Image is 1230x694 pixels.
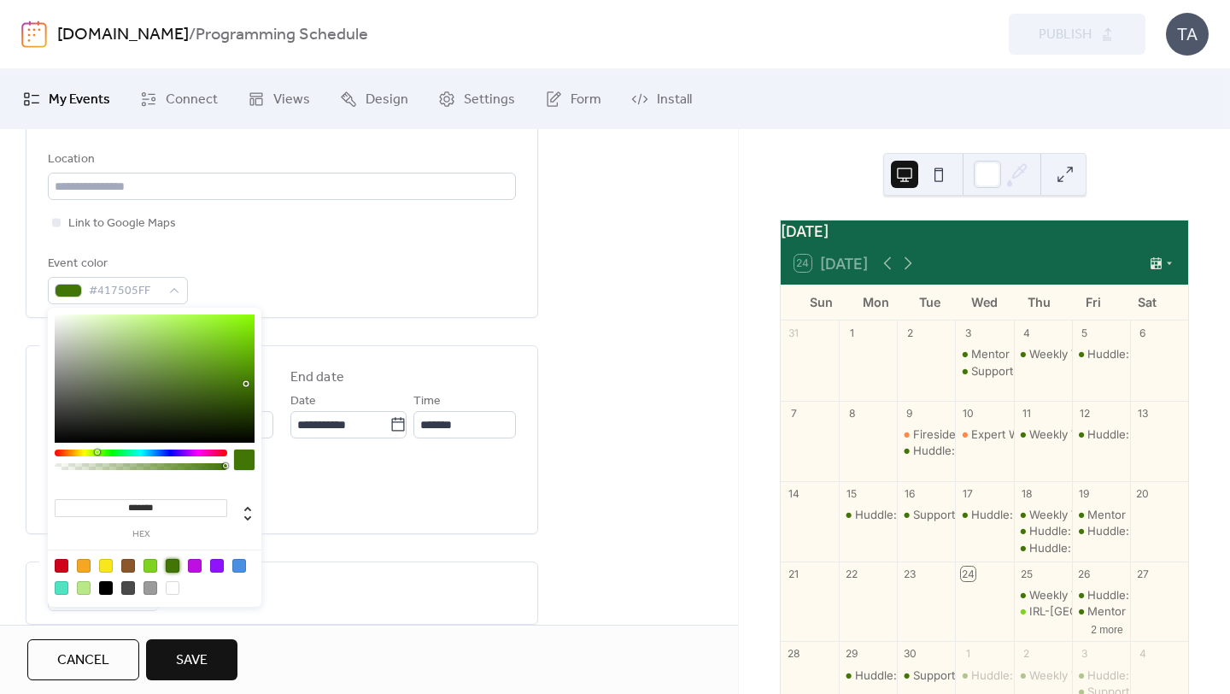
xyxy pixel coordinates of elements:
[290,391,316,412] span: Date
[1072,507,1130,522] div: Mentor Moments with Jen Fox-Navigating Professional Reinvention
[787,567,801,581] div: 21
[1029,507,1171,522] div: Weekly Virtual Co-working
[532,76,614,122] a: Form
[787,406,801,421] div: 7
[290,368,344,388] div: End date
[1029,346,1171,362] div: Weekly Virtual Co-working
[903,326,917,340] div: 2
[21,21,47,48] img: logo
[327,76,421,122] a: Design
[1072,603,1130,619] div: Mentor Moments with Suzan Bond- Leading Through Org Change
[1066,285,1121,320] div: Fri
[366,90,408,110] span: Design
[1072,426,1130,442] div: Huddle: HR & People Analytics
[955,363,1013,379] div: Support Circle: Empowering Job Seekers & Career Pathfinders
[146,639,237,680] button: Save
[1014,426,1072,442] div: Weekly Virtual Co-working
[413,391,441,412] span: Time
[143,559,157,573] div: #7ED321
[48,254,184,274] div: Event color
[1014,507,1072,522] div: Weekly Virtual Co-working
[897,426,955,442] div: Fireside Chat: The Devil Emails at Midnight with WSJ Best-Selling Author Mita Mallick
[48,150,512,170] div: Location
[955,346,1013,362] div: Mentor Moments with Jen Fox-Navigating Professional Reinvention
[1019,406,1034,421] div: 11
[68,214,176,234] span: Link to Google Maps
[1072,346,1130,362] div: Huddle: Connect! Leadership Team Coaches
[1014,540,1072,556] div: Huddle: Navigating Interviews When You’re Experienced, Smart, and a Little Jaded
[77,581,91,595] div: #B8E986
[1077,326,1092,340] div: 5
[903,486,917,501] div: 16
[1135,567,1150,581] div: 27
[1014,523,1072,538] div: Huddle: HR-preneurs Connect
[903,647,917,662] div: 30
[955,507,1013,522] div: Huddle: The Compensation Confidence Series: Quick Wins for Year-End Success Part 2
[961,486,975,501] div: 17
[1014,346,1072,362] div: Weekly Virtual Co-working
[1014,587,1072,603] div: Weekly Virtual Co-working
[189,19,196,51] b: /
[1029,587,1171,603] div: Weekly Virtual Co-working
[781,221,1188,243] div: [DATE]
[849,285,904,320] div: Mon
[903,406,917,421] div: 9
[1019,326,1034,340] div: 4
[55,581,68,595] div: #50E3C2
[77,559,91,573] div: #F5A623
[839,507,897,522] div: Huddle: Leadership Development Session 1: Breaking Down Leadership Challenges in Your Org
[787,326,801,340] div: 31
[955,668,1013,683] div: Huddle: The Missing Piece in Your 2026 Plan: Team Effectiveness
[10,76,123,122] a: My Events
[845,486,859,501] div: 15
[232,559,246,573] div: #4A90E2
[235,76,323,122] a: Views
[961,326,975,340] div: 3
[143,581,157,595] div: #9B9B9B
[1011,285,1066,320] div: Thu
[121,559,135,573] div: #8B572A
[903,567,917,581] div: 23
[464,90,515,110] span: Settings
[188,559,202,573] div: #BD10E0
[845,406,859,421] div: 8
[55,559,68,573] div: #D0021B
[1084,620,1130,637] button: 2 more
[787,486,801,501] div: 14
[176,650,208,671] span: Save
[1135,406,1150,421] div: 13
[794,285,849,320] div: Sun
[425,76,528,122] a: Settings
[1072,668,1130,683] div: Huddle: Connect! Team Coaches
[787,647,801,662] div: 28
[1072,587,1130,603] div: Huddle: Introverted and Influential - Strategies for Visibility and Presence
[1077,406,1092,421] div: 12
[166,559,179,573] div: #417505
[1135,326,1150,340] div: 6
[618,76,705,122] a: Install
[99,581,113,595] div: #000000
[1029,523,1193,538] div: Huddle: HR-preneurs Connect
[1014,603,1072,619] div: IRL-Atlanta Happy Hour
[57,19,189,51] a: [DOMAIN_NAME]
[845,647,859,662] div: 29
[1077,647,1092,662] div: 3
[121,581,135,595] div: #4A4A4A
[273,90,310,110] span: Views
[27,639,139,680] button: Cancel
[961,406,975,421] div: 10
[1077,567,1092,581] div: 26
[196,19,368,51] b: Programming Schedule
[1077,486,1092,501] div: 19
[49,90,110,110] span: My Events
[897,443,955,458] div: Huddle: Career Leveling Frameworks for Go To Market functions
[1120,285,1174,320] div: Sat
[571,90,601,110] span: Form
[89,281,161,302] span: #417505FF
[845,326,859,340] div: 1
[657,90,692,110] span: Install
[961,567,975,581] div: 24
[99,559,113,573] div: #F8E71C
[955,426,1013,442] div: Expert Workshop: Current Trends with Employment Law, Stock Options & Equity Grants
